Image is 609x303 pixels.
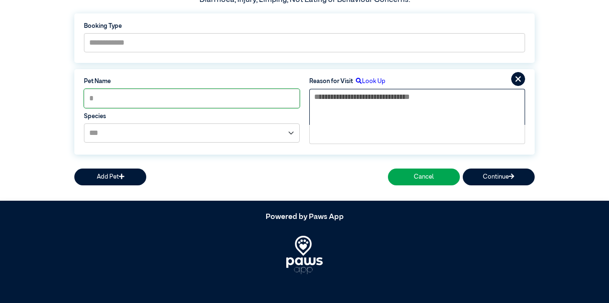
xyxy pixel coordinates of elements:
[388,169,460,185] button: Cancel
[84,77,300,86] label: Pet Name
[84,112,300,121] label: Species
[309,77,353,86] label: Reason for Visit
[463,169,535,185] button: Continue
[84,22,525,31] label: Booking Type
[74,169,146,185] button: Add Pet
[74,213,535,222] h5: Powered by Paws App
[286,236,323,274] img: PawsApp
[353,77,386,86] label: Look Up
